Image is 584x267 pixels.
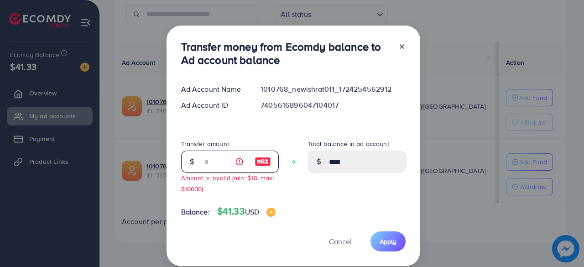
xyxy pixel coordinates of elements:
[308,139,389,148] label: Total balance in ad account
[329,236,352,246] span: Cancel
[174,84,254,94] div: Ad Account Name
[253,100,412,110] div: 7405616896047104017
[253,84,412,94] div: 1010768_newishrat011_1724254562912
[266,208,276,217] img: image
[181,40,391,67] h3: Transfer money from Ecomdy balance to Ad account balance
[181,207,210,217] span: Balance:
[181,139,229,148] label: Transfer amount
[380,237,396,246] span: Apply
[255,156,271,167] img: image
[318,231,363,251] button: Cancel
[370,231,406,251] button: Apply
[245,207,259,217] span: USD
[174,100,254,110] div: Ad Account ID
[217,206,276,217] h4: $41.33
[181,173,274,193] small: Amount is invalid (min: $10, max: $10000)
